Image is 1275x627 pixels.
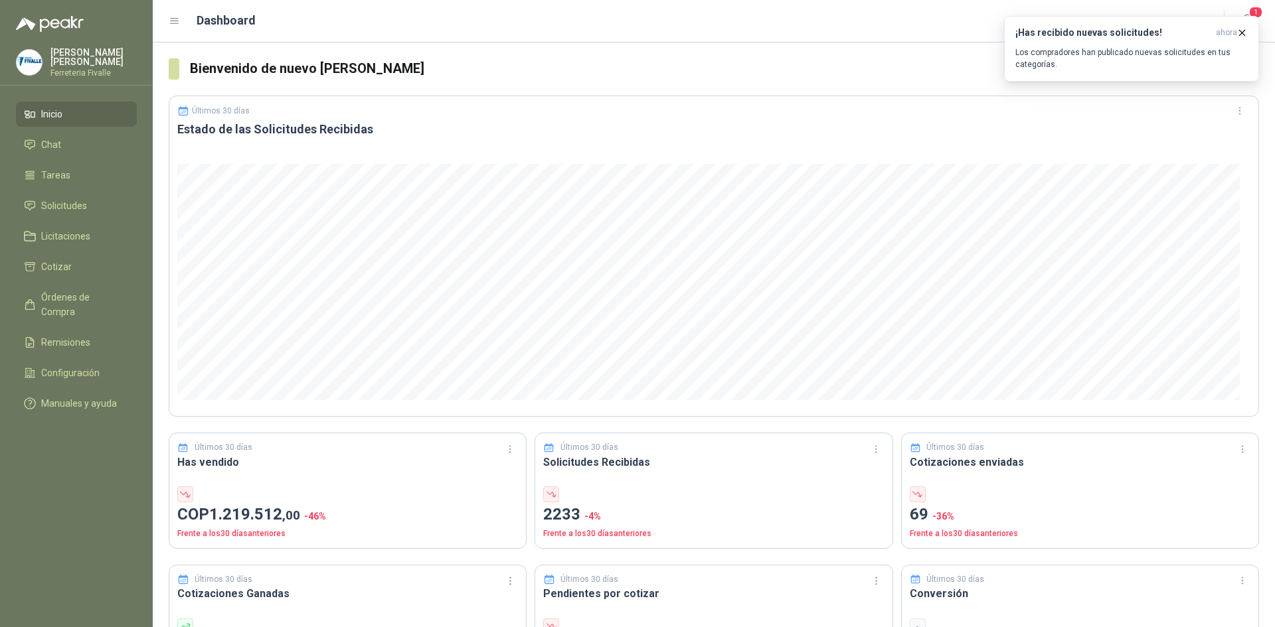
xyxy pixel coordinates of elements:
[17,50,42,75] img: Company Logo
[16,16,84,32] img: Logo peakr
[543,527,884,540] p: Frente a los 30 días anteriores
[192,106,250,115] p: Últimos 30 días
[16,102,137,127] a: Inicio
[16,254,137,279] a: Cotizar
[177,502,518,527] p: COP
[190,58,1259,79] h3: Bienvenido de nuevo [PERSON_NAME]
[16,193,137,218] a: Solicitudes
[16,285,137,324] a: Órdenes de Compra
[177,527,518,540] p: Frente a los 30 días anteriores
[1015,46,1248,70] p: Los compradores han publicado nuevas solicitudes en tus categorías.
[16,360,137,385] a: Configuración
[41,198,87,213] span: Solicitudes
[41,396,117,411] span: Manuales y ayuda
[16,163,137,188] a: Tareas
[41,168,70,182] span: Tareas
[41,290,124,319] span: Órdenes de Compra
[195,441,252,454] p: Últimos 30 días
[197,11,256,30] h1: Dashboard
[16,224,137,249] a: Licitaciones
[177,121,1250,137] h3: Estado de las Solicitudes Recibidas
[41,137,61,152] span: Chat
[41,335,90,350] span: Remisiones
[1235,9,1259,33] button: 1
[926,573,984,586] p: Últimos 30 días
[41,229,90,244] span: Licitaciones
[543,585,884,602] h3: Pendientes por cotizar
[177,454,518,470] h3: Has vendido
[1248,6,1263,19] span: 1
[1004,16,1259,82] button: ¡Has recibido nuevas solicitudes!ahora Los compradores han publicado nuevas solicitudes en tus ca...
[41,107,62,121] span: Inicio
[41,259,72,274] span: Cotizar
[910,527,1250,540] p: Frente a los 30 días anteriores
[177,585,518,602] h3: Cotizaciones Ganadas
[304,511,326,522] span: -46 %
[209,505,300,523] span: 1.219.512
[16,330,137,355] a: Remisiones
[195,573,252,586] p: Últimos 30 días
[1015,27,1211,38] h3: ¡Has recibido nuevas solicitudes!
[932,511,954,522] span: -36 %
[584,511,601,522] span: -4 %
[50,48,137,66] p: [PERSON_NAME] [PERSON_NAME]
[910,585,1250,602] h3: Conversión
[543,502,884,527] p: 2233
[560,441,618,454] p: Últimos 30 días
[41,366,100,380] span: Configuración
[560,573,618,586] p: Últimos 30 días
[926,441,984,454] p: Últimos 30 días
[16,391,137,416] a: Manuales y ayuda
[282,508,300,523] span: ,00
[1216,27,1237,38] span: ahora
[16,132,137,157] a: Chat
[50,69,137,77] p: Ferreteria Fivalle
[543,454,884,470] h3: Solicitudes Recibidas
[910,454,1250,470] h3: Cotizaciones enviadas
[910,502,1250,527] p: 69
